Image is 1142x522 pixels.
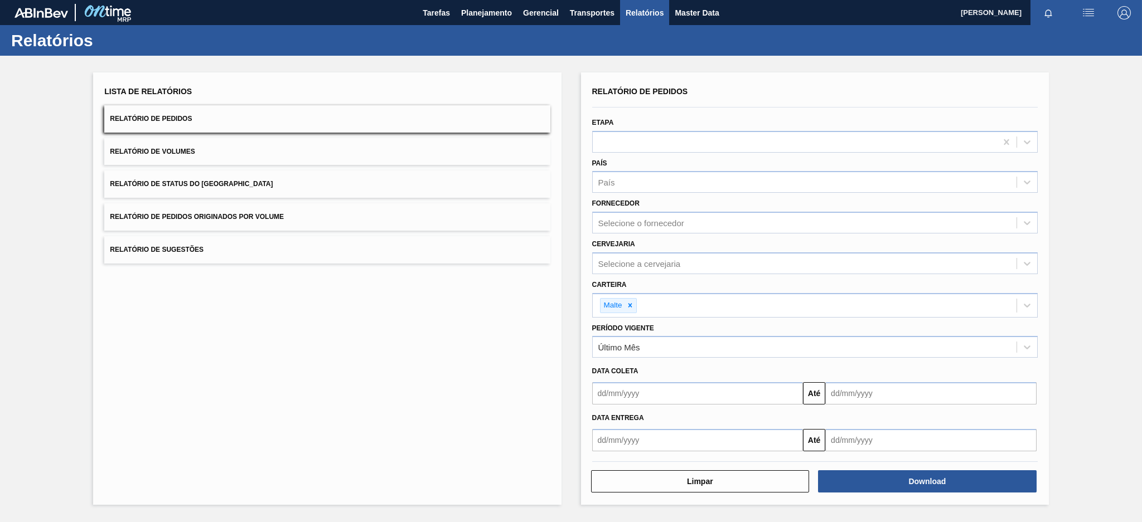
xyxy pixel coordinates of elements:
[104,170,550,198] button: Relatório de Status do [GEOGRAPHIC_DATA]
[591,470,810,492] button: Limpar
[818,470,1037,492] button: Download
[592,281,627,289] label: Carteira
[110,115,192,123] span: Relatório de Pedidos
[675,6,719,19] span: Master Data
[803,382,825,404] button: Até
[104,138,550,165] button: Relatório de Volumes
[1082,6,1095,19] img: userActions
[598,218,684,228] div: Selecione o fornecedor
[592,324,654,332] label: Período Vigente
[104,87,192,96] span: Lista de Relatórios
[825,382,1037,404] input: dd/mm/yyyy
[592,87,688,96] span: Relatório de Pedidos
[601,299,624,313] div: Malte
[423,6,450,19] span: Tarefas
[598,258,681,268] div: Selecione a cervejaria
[110,180,273,188] span: Relatório de Status do [GEOGRAPHIC_DATA]
[592,382,804,404] input: dd/mm/yyyy
[825,429,1037,451] input: dd/mm/yyyy
[110,213,284,221] span: Relatório de Pedidos Originados por Volume
[11,34,209,47] h1: Relatórios
[592,159,607,167] label: País
[592,367,638,375] span: Data coleta
[1117,6,1131,19] img: Logout
[104,203,550,231] button: Relatório de Pedidos Originados por Volume
[592,119,614,126] label: Etapa
[598,178,615,187] div: País
[592,199,640,207] label: Fornecedor
[14,8,68,18] img: TNhmsLtSVTkK8tSr43FrP2fwEKptu5GPRR3wAAAABJRU5ErkJggg==
[461,6,512,19] span: Planejamento
[104,236,550,264] button: Relatório de Sugestões
[803,429,825,451] button: Até
[592,429,804,451] input: dd/mm/yyyy
[110,148,195,155] span: Relatório de Volumes
[598,343,640,352] div: Último Mês
[592,240,635,248] label: Cervejaria
[110,246,204,253] span: Relatório de Sugestões
[104,105,550,133] button: Relatório de Pedidos
[523,6,559,19] span: Gerencial
[592,414,644,422] span: Data entrega
[570,6,614,19] span: Transportes
[626,6,664,19] span: Relatórios
[1030,5,1066,21] button: Notificações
